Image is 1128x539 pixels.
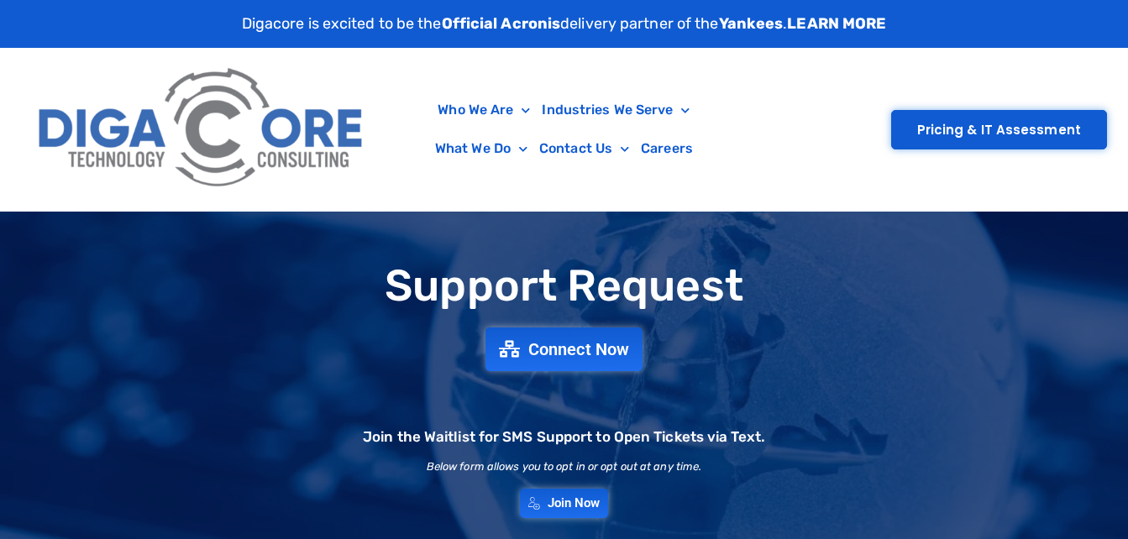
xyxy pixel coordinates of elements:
h2: Join the Waitlist for SMS Support to Open Tickets via Text. [363,430,765,444]
strong: Official Acronis [442,14,561,33]
span: Pricing & IT Assessment [917,123,1081,136]
a: Industries We Serve [536,91,695,129]
a: What We Do [429,129,533,168]
a: Connect Now [485,327,643,371]
a: LEARN MORE [787,14,886,33]
img: Digacore Logo [29,56,375,202]
strong: Yankees [719,14,784,33]
h1: Support Request [8,262,1120,310]
a: Who We Are [432,91,536,129]
a: Careers [635,129,699,168]
a: Join Now [520,489,609,518]
span: Connect Now [528,341,629,358]
a: Contact Us [533,129,635,168]
h2: Below form allows you to opt in or opt out at any time. [427,461,702,472]
a: Pricing & IT Assessment [891,110,1107,149]
nav: Menu [383,91,745,168]
p: Digacore is excited to be the delivery partner of the . [242,13,887,35]
span: Join Now [548,497,601,510]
